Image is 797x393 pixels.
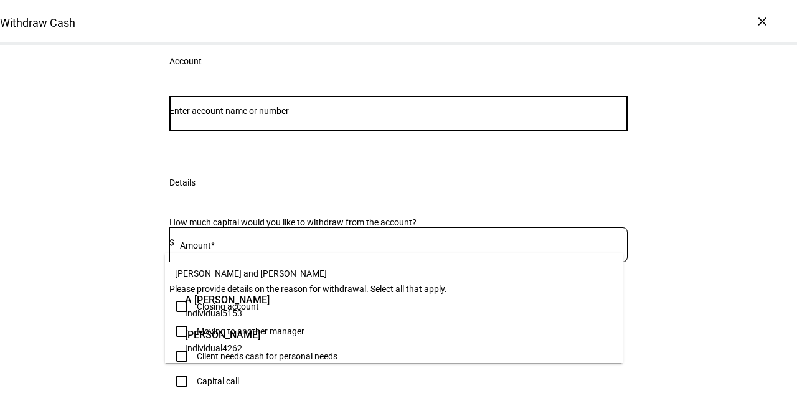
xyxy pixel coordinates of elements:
[222,343,242,353] span: 4262
[169,217,628,227] div: How much capital would you like to withdraw from the account?
[185,293,270,307] span: A [PERSON_NAME]
[185,328,260,342] span: [PERSON_NAME]
[169,178,196,187] div: Details
[185,308,222,318] span: Individual
[169,237,174,247] span: $
[185,343,222,353] span: Individual
[175,268,327,278] span: [PERSON_NAME] and [PERSON_NAME]
[182,290,273,322] div: A William Sands Jr
[180,240,215,250] mat-label: Amount*
[222,308,242,318] span: 5153
[197,376,239,386] div: Capital call
[169,106,628,116] input: Number
[182,324,263,357] div: Susan J Sands
[752,11,772,31] div: ×
[169,56,202,66] div: Account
